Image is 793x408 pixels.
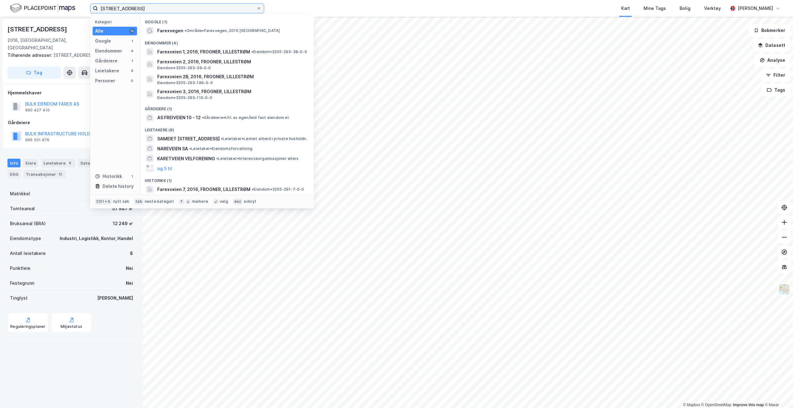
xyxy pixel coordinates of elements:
[157,27,183,34] span: Farexvegen
[221,136,307,141] span: Leietaker • Lønnet arbeid i private husholdn.
[157,80,213,85] span: Eiendom • 3205-293-196-0-0
[95,67,119,75] div: Leietakere
[189,146,252,151] span: Leietaker • Eiendomsforvaltning
[10,265,30,272] div: Punktleie
[95,20,137,24] div: Kategori
[61,324,82,329] div: Miljøstatus
[140,15,314,26] div: Google (1)
[8,89,135,97] div: Hjemmelshaver
[10,190,30,197] div: Matrikkel
[67,160,73,166] div: 8
[157,155,215,162] span: KARETVEIEN VELFORENING
[185,28,186,33] span: •
[130,48,135,53] div: 4
[738,5,773,12] div: [PERSON_NAME]
[762,378,793,408] div: Kontrollprogram for chat
[113,199,130,204] div: nytt søk
[10,294,28,302] div: Tinglyst
[7,24,68,34] div: [STREET_ADDRESS]
[103,183,134,190] div: Delete history
[130,29,135,34] div: 15
[749,24,791,37] button: Bokmerker
[202,115,204,120] span: •
[192,199,208,204] div: markere
[95,37,111,45] div: Google
[98,4,256,13] input: Søk på adresse, matrikkel, gårdeiere, leietakere eller personer
[683,403,700,407] a: Mapbox
[140,102,314,113] div: Gårdeiere (1)
[23,159,39,167] div: Eiere
[140,173,314,184] div: Historikk (1)
[762,378,793,408] iframe: Chat Widget
[185,28,280,33] span: Område • Farexvegen, 2016 [GEOGRAPHIC_DATA]
[10,235,41,242] div: Eiendomstype
[8,119,135,126] div: Gårdeiere
[220,199,228,204] div: velg
[126,265,133,272] div: Nei
[644,5,666,12] div: Mine Tags
[95,198,112,205] div: Ctrl + k
[95,77,115,84] div: Personer
[41,159,76,167] div: Leietakere
[202,115,290,120] span: Gårdeiere • Utl. av egen/leid fast eiendom el.
[157,114,201,121] span: AS FREIVEIEN 10 - 12
[130,58,135,63] div: 1
[157,48,250,56] span: Farexveien 1, 2016, FROGNER, LILLESTRØM
[244,199,256,204] div: avbryt
[113,220,133,227] div: 12 249 ㎡
[60,235,133,242] div: Industri, Logistikk, Kontor, Handel
[251,49,307,54] span: Eiendom • 3205-293-38-0-0
[221,136,223,141] span: •
[95,27,103,35] div: Alle
[7,52,131,59] div: [STREET_ADDRESS]
[157,95,212,100] span: Eiendom • 3205-293-110-0-0
[251,49,253,54] span: •
[130,78,135,83] div: 0
[10,3,75,14] img: logo.f888ab2527a4732fd821a326f86c7f29.svg
[252,187,254,192] span: •
[157,73,306,80] span: Farexveien 2B, 2016, FROGNER, LILLESTRØM
[25,108,50,113] div: 990 427 410
[130,39,135,43] div: 1
[216,156,299,161] span: Leietaker • Interesseorganisasjoner ellers
[134,198,144,205] div: tab
[754,54,791,66] button: Analyse
[7,66,61,79] button: Tag
[778,283,790,295] img: Z
[7,159,21,167] div: Info
[7,52,53,58] span: Tilhørende adresser:
[762,84,791,96] button: Tags
[10,205,35,212] div: Tomteareal
[130,174,135,179] div: 1
[216,156,218,161] span: •
[112,205,133,212] div: 57 987 ㎡
[7,37,103,52] div: 2016, [GEOGRAPHIC_DATA], [GEOGRAPHIC_DATA]
[252,187,304,192] span: Eiendom • 3205-291-7-0-0
[704,5,721,12] div: Verktøy
[621,5,630,12] div: Kart
[126,279,133,287] div: Nei
[157,135,220,143] span: SAMEIET [STREET_ADDRESS]
[130,68,135,73] div: 8
[78,159,109,167] div: Datasett
[701,403,731,407] a: OpenStreetMap
[733,403,764,407] a: Improve this map
[97,294,133,302] div: [PERSON_NAME]
[680,5,690,12] div: Bolig
[57,171,63,177] div: 12
[157,165,172,172] button: og 5 til
[145,199,174,204] div: neste kategori
[140,123,314,134] div: Leietakere (8)
[95,57,117,65] div: Gårdeiere
[25,138,49,143] div: 996 501 876
[157,145,188,152] span: NAREVEIEN SA
[95,173,122,180] div: Historikk
[10,250,46,257] div: Antall leietakere
[95,47,122,55] div: Eiendommer
[233,198,243,205] div: esc
[189,146,191,151] span: •
[157,186,250,193] span: Farexveien 7, 2016, FROGNER, LILLESTRØM
[10,324,45,329] div: Reguleringsplaner
[761,69,791,81] button: Filter
[140,36,314,47] div: Eiendommer (4)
